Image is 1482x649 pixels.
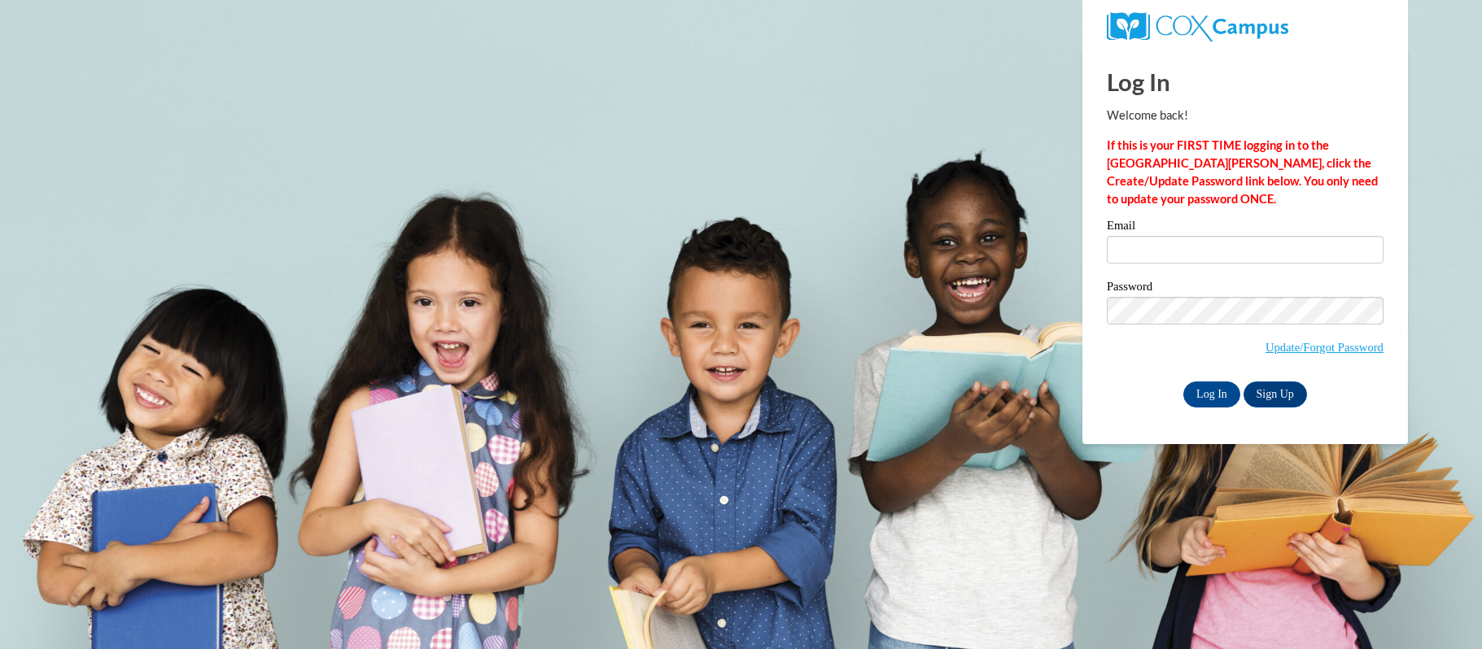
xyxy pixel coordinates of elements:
[1107,281,1384,297] label: Password
[1244,381,1307,407] a: Sign Up
[1266,341,1384,354] a: Update/Forgot Password
[1107,65,1384,98] h1: Log In
[1107,220,1384,236] label: Email
[1107,107,1384,124] p: Welcome back!
[1107,19,1288,33] a: COX Campus
[1107,138,1378,206] strong: If this is your FIRST TIME logging in to the [GEOGRAPHIC_DATA][PERSON_NAME], click the Create/Upd...
[1107,12,1288,41] img: COX Campus
[1183,381,1240,407] input: Log In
